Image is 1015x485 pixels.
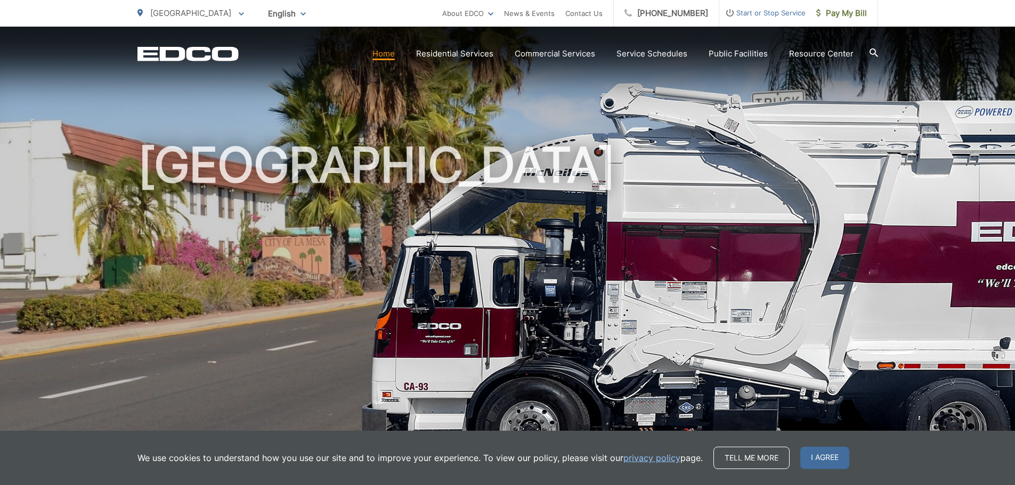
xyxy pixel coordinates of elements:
[416,47,493,60] a: Residential Services
[372,47,395,60] a: Home
[150,8,231,18] span: [GEOGRAPHIC_DATA]
[442,7,493,20] a: About EDCO
[709,47,768,60] a: Public Facilities
[623,451,680,464] a: privacy policy
[816,7,867,20] span: Pay My Bill
[137,138,878,475] h1: [GEOGRAPHIC_DATA]
[713,447,790,469] a: Tell me more
[260,4,314,23] span: English
[504,7,555,20] a: News & Events
[800,447,849,469] span: I agree
[515,47,595,60] a: Commercial Services
[137,451,703,464] p: We use cookies to understand how you use our site and to improve your experience. To view our pol...
[616,47,687,60] a: Service Schedules
[137,46,239,61] a: EDCD logo. Return to the homepage.
[789,47,854,60] a: Resource Center
[565,7,603,20] a: Contact Us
